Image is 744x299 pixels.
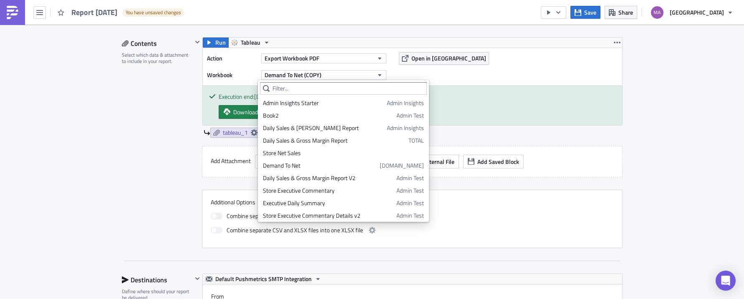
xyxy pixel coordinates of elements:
span: Admin Test [396,211,424,220]
span: tableau_1 [223,129,248,136]
span: Tableau [241,38,260,48]
button: Default Pushmetrics SMTP Integration [203,274,324,284]
span: [DOMAIN_NAME] [380,161,424,170]
span: You have unsaved changes [126,9,181,16]
span: Demand To Net (COPY) [265,70,321,79]
span: Add Saved Block [477,157,519,166]
label: Action [207,52,257,65]
button: Share [605,6,637,19]
span: Run [215,38,226,48]
span: Admin Test [396,174,424,182]
div: Admin Insights Starter [263,99,384,107]
span: External File [423,157,454,166]
div: Select which data & attachment to include in your report. [122,52,192,65]
div: Daily Sales & [PERSON_NAME] Report [263,124,384,132]
a: Download pdf [219,105,272,119]
span: Combine separate CSV and XLSX files into one XLSX file [227,225,363,235]
div: Store Net Sales [263,149,424,157]
button: Hide content [192,274,202,284]
div: Store Executive Commentary [263,186,393,195]
button: Export Workbook PDF [261,53,386,63]
span: Admin Test [396,199,424,207]
label: Additional Options [211,198,614,206]
span: Default Pushmetrics SMTP Integration [215,274,312,284]
span: Combine separate PDF files into one [227,211,315,221]
span: Export Workbook PDF [265,54,319,63]
span: TOTAL [409,136,424,145]
label: Workbook [207,69,257,81]
div: Executive Daily Summary [263,199,393,207]
span: Download pdf [233,108,267,116]
span: Report [DATE] [71,8,118,17]
button: Open in [GEOGRAPHIC_DATA] [399,52,489,65]
button: Save [570,6,600,19]
span: Save [584,8,596,17]
input: Filter... [260,82,427,95]
button: External File [409,155,459,168]
button: Tableau [228,38,273,48]
label: Add Attachment [211,155,251,167]
button: [GEOGRAPHIC_DATA] [646,3,738,22]
div: Daily Sales & Gross Margin Report V2 [263,174,393,182]
span: Admin Insights [387,99,424,107]
body: Rich Text Area. Press ALT-0 for help. [3,3,398,10]
span: Open in [GEOGRAPHIC_DATA] [411,54,486,63]
div: Book2 [263,111,393,120]
div: Daily Sales & Gross Margin Report [263,136,406,145]
div: Destinations [122,274,192,286]
span: Admin Insights [387,124,424,132]
span: Admin Test [396,186,424,195]
div: Execution end: [DATE] 2:21:33 PM [219,92,616,101]
img: PushMetrics [6,6,19,19]
div: Contents [122,37,192,50]
div: Open Intercom Messenger [716,271,736,291]
div: Store Executive Commentary Details v2 [263,211,393,220]
button: Add Saved Block [463,155,524,168]
span: [GEOGRAPHIC_DATA] [670,8,724,17]
img: Avatar [650,5,664,20]
button: SQL Query [255,155,300,168]
div: Demand To Net [263,161,377,170]
button: Hide content [192,37,202,47]
button: Run [203,38,229,48]
span: Share [618,8,633,17]
span: Admin Test [396,111,424,120]
a: tableau_1 [210,128,260,138]
button: Demand To Net (COPY) [261,70,386,80]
